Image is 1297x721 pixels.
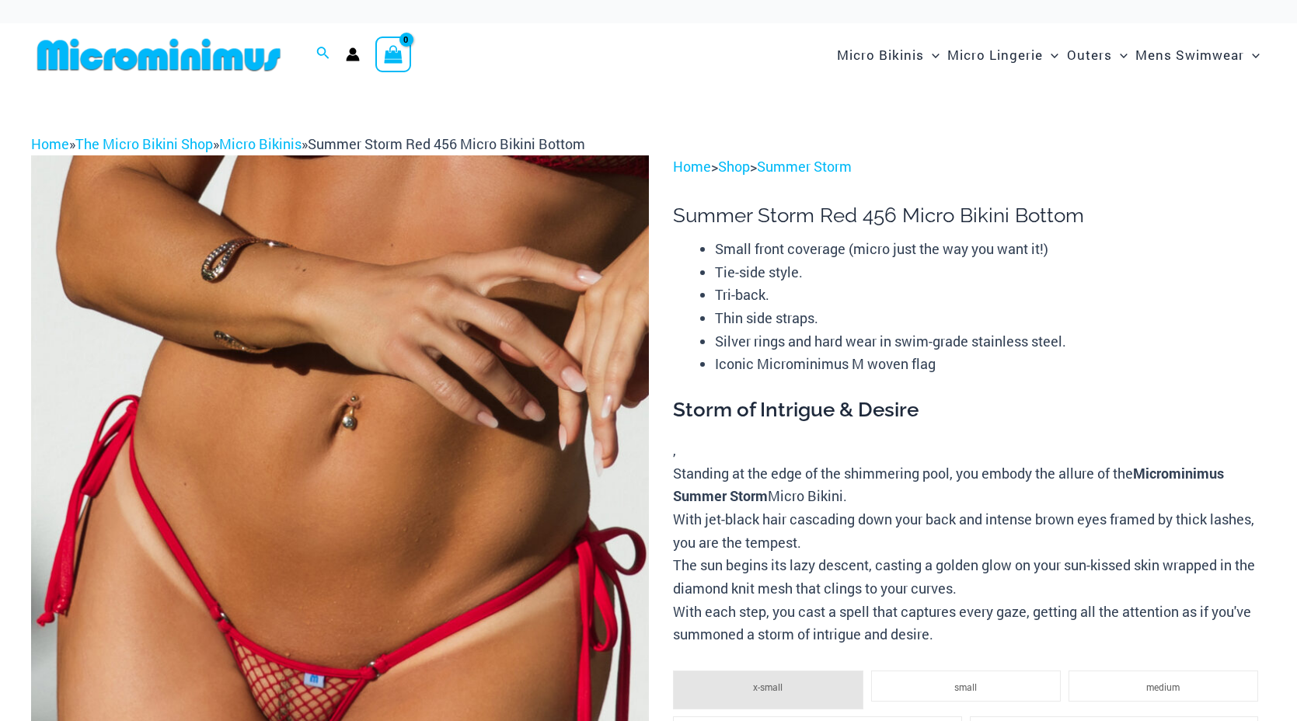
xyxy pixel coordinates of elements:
[871,670,1061,702] li: small
[924,35,940,75] span: Menu Toggle
[837,35,924,75] span: Micro Bikinis
[1112,35,1128,75] span: Menu Toggle
[954,681,977,693] span: small
[375,37,411,72] a: View Shopping Cart, empty
[833,31,943,78] a: Micro BikinisMenu ToggleMenu Toggle
[673,670,863,709] li: x-small
[1063,31,1131,78] a: OutersMenu ToggleMenu Toggle
[316,44,330,64] a: Search icon link
[715,353,1266,376] li: Iconic Microminimus M woven flag
[1131,31,1264,78] a: Mens SwimwearMenu ToggleMenu Toggle
[1146,681,1180,693] span: medium
[219,134,302,153] a: Micro Bikinis
[1244,35,1260,75] span: Menu Toggle
[947,35,1043,75] span: Micro Lingerie
[718,157,750,176] a: Shop
[715,238,1266,261] li: Small front coverage (micro just the way you want it!)
[831,29,1266,81] nav: Site Navigation
[673,155,1266,179] p: > >
[673,157,711,176] a: Home
[715,261,1266,284] li: Tie-side style.
[673,462,1266,647] p: Standing at the edge of the shimmering pool, you embody the allure of the Micro Bikini. With jet-...
[753,681,783,693] span: x-small
[715,284,1266,307] li: Tri-back.
[1135,35,1244,75] span: Mens Swimwear
[31,37,287,72] img: MM SHOP LOGO FLAT
[757,157,852,176] a: Summer Storm
[1069,670,1258,702] li: medium
[308,134,585,153] span: Summer Storm Red 456 Micro Bikini Bottom
[1043,35,1058,75] span: Menu Toggle
[715,307,1266,330] li: Thin side straps.
[346,47,360,61] a: Account icon link
[673,397,1266,423] h3: Storm of Intrigue & Desire
[673,204,1266,228] h1: Summer Storm Red 456 Micro Bikini Bottom
[943,31,1062,78] a: Micro LingerieMenu ToggleMenu Toggle
[31,134,585,153] span: » » »
[1067,35,1112,75] span: Outers
[75,134,213,153] a: The Micro Bikini Shop
[673,397,1266,646] div: ,
[31,134,69,153] a: Home
[715,330,1266,354] li: Silver rings and hard wear in swim-grade stainless steel.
